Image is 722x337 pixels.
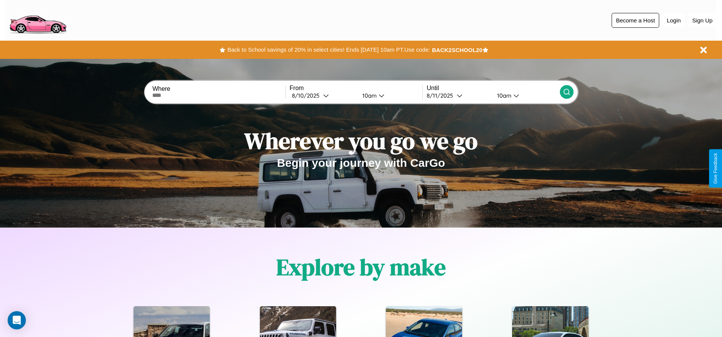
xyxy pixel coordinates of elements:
[290,85,422,92] label: From
[713,153,718,184] div: Give Feedback
[427,92,457,99] div: 8 / 11 / 2025
[689,13,716,27] button: Sign Up
[491,92,560,100] button: 10am
[8,311,26,329] div: Open Intercom Messenger
[432,47,483,53] b: BACK2SCHOOL20
[290,92,356,100] button: 8/10/2025
[359,92,379,99] div: 10am
[6,4,70,35] img: logo
[663,13,685,27] button: Login
[612,13,659,28] button: Become a Host
[493,92,513,99] div: 10am
[356,92,423,100] button: 10am
[152,85,285,92] label: Where
[292,92,323,99] div: 8 / 10 / 2025
[276,252,446,283] h1: Explore by make
[427,85,559,92] label: Until
[225,44,432,55] button: Back to School savings of 20% in select cities! Ends [DATE] 10am PT.Use code:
